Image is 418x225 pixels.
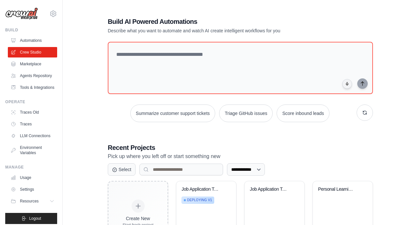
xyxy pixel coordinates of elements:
div: Manage [5,165,57,170]
button: Score inbound leads [277,104,330,122]
a: Usage [8,172,57,183]
div: Create New [122,215,153,222]
button: Select [108,163,136,176]
span: Logout [29,216,41,221]
a: Agents Repository [8,71,57,81]
img: Logo [5,8,38,20]
span: Resources [20,199,39,204]
p: Describe what you want to automate and watch AI create intelligent workflows for you [108,27,327,34]
button: Click to speak your automation idea [342,79,352,89]
h1: Build AI Powered Automations [108,17,327,26]
button: Summarize customer support tickets [130,104,215,122]
h3: Recent Projects [108,143,373,152]
button: Resources [8,196,57,206]
span: Deploying v1 [187,198,212,203]
a: Settings [8,184,57,195]
button: Triage GitHub issues [219,104,273,122]
div: Build [5,27,57,33]
a: Environment Variables [8,142,57,158]
div: Personal Learning Management System [318,186,358,192]
button: Logout [5,213,57,224]
button: Get new suggestions [357,104,373,121]
a: Traces [8,119,57,129]
a: Automations [8,35,57,46]
div: Job Application Tailor [250,186,289,192]
div: Job Application Tailoring Assistant [182,186,221,192]
a: Crew Studio [8,47,57,57]
a: LLM Connections [8,131,57,141]
a: Tools & Integrations [8,82,57,93]
a: Traces Old [8,107,57,118]
a: Marketplace [8,59,57,69]
div: Operate [5,99,57,104]
p: Pick up where you left off or start something new [108,152,373,161]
